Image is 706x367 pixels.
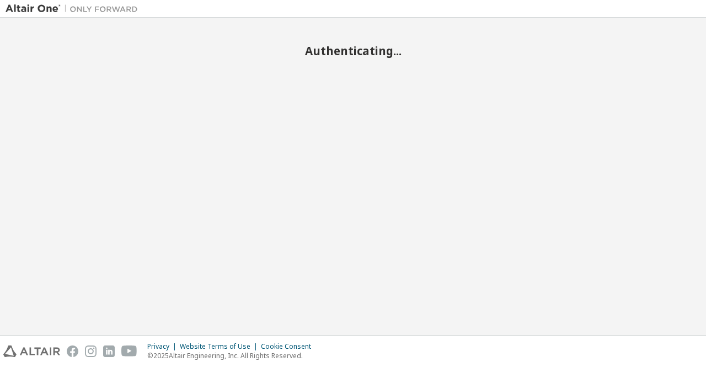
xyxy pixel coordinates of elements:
p: © 2025 Altair Engineering, Inc. All Rights Reserved. [147,351,318,360]
h2: Authenticating... [6,44,700,58]
img: youtube.svg [121,345,137,357]
img: altair_logo.svg [3,345,60,357]
img: Altair One [6,3,143,14]
div: Website Terms of Use [180,342,261,351]
div: Cookie Consent [261,342,318,351]
img: facebook.svg [67,345,78,357]
img: linkedin.svg [103,345,115,357]
img: instagram.svg [85,345,97,357]
div: Privacy [147,342,180,351]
